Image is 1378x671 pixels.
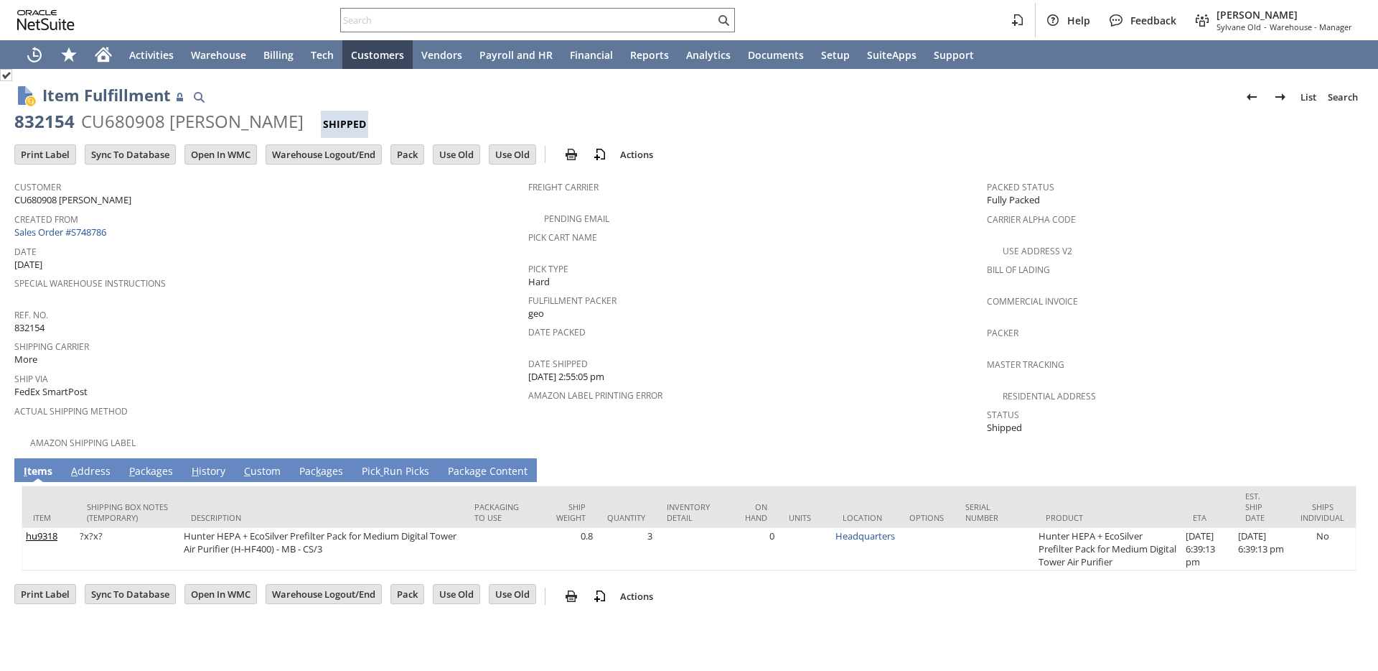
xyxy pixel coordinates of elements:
span: A [71,464,78,478]
a: Financial [561,40,622,69]
span: CU680908 [PERSON_NAME] [14,193,131,207]
a: SuiteApps [858,40,925,69]
a: Ship Via [14,373,48,385]
a: Shipping Carrier [14,341,89,353]
div: Description [191,512,452,523]
td: No [1289,528,1356,570]
a: History [188,464,229,480]
a: Date Shipped [528,358,588,370]
img: add-record.svg [591,146,609,163]
img: print.svg [563,588,580,605]
input: Use Old [489,585,535,603]
div: Packaging to Use [474,501,529,523]
span: [PERSON_NAME] [1217,8,1352,22]
span: Documents [748,48,804,62]
div: Item [33,512,65,523]
td: 3 [596,528,656,570]
svg: Shortcuts [60,46,78,63]
a: Documents [739,40,812,69]
a: Created From [14,213,78,226]
span: H [192,464,199,478]
span: Reports [630,48,669,62]
a: Package Content [444,464,531,480]
a: Packer [987,327,1018,339]
div: Ship Weight [550,501,586,523]
td: 0 [730,528,779,570]
td: [DATE] 6:39:13 pm [1234,528,1290,570]
a: Residential Address [1003,390,1096,402]
a: Home [86,40,121,69]
input: Warehouse Logout/End [266,145,381,164]
a: Warehouse [182,40,255,69]
img: Quick Find [190,88,207,106]
span: Help [1067,14,1090,27]
span: FedEx SmartPost [14,385,88,399]
a: Bill Of Lading [987,264,1050,276]
input: Pack [391,145,423,164]
svg: Home [95,46,112,63]
a: Customer [14,181,61,193]
a: PickRun Picks [358,464,433,480]
input: Use Old [433,145,479,164]
a: Packages [126,464,177,480]
a: Pick Type [528,263,568,275]
span: C [244,464,250,478]
a: Packed Status [987,181,1054,193]
a: Date Packed [528,326,586,338]
input: Pack [391,585,423,603]
a: Headquarters [835,529,895,542]
a: Vendors [413,40,471,69]
span: Support [934,48,974,62]
span: Tech [311,48,334,62]
td: Hunter HEPA + EcoSilver Prefilter Pack for Medium Digital Tower Air Purifier (H-HF400) - MB - CS/3 [180,528,463,570]
a: Search [1322,85,1364,108]
span: geo [528,307,544,320]
div: 832154 [14,110,75,133]
a: Tech [302,40,342,69]
a: Recent Records [17,40,52,69]
a: Customers [342,40,413,69]
a: Pick Cart Name [528,231,597,244]
a: Billing [255,40,302,69]
span: 832154 [14,321,44,335]
img: print.svg [563,146,580,163]
span: Vendors [421,48,462,62]
div: Ships Individual [1300,501,1345,523]
td: ?x?x? [76,528,180,570]
div: Shipping Box Notes (Temporary) [87,501,169,523]
a: Freight Carrier [528,181,599,193]
span: - [1264,22,1267,32]
td: 0.8 [539,528,596,570]
input: Open In WMC [185,145,256,164]
a: Unrolled view on [1338,461,1355,478]
input: Warehouse Logout/End [266,585,381,603]
h1: Item Fulfillment [42,83,171,107]
span: Sylvane Old [1217,22,1261,32]
a: hu9318 [26,529,57,542]
span: [DATE] [14,258,42,272]
a: Setup [812,40,858,69]
span: Fully Packed [987,193,1040,207]
a: Actual Shipping Method [14,405,128,417]
span: k [316,464,321,478]
span: [DATE] 2:55:05 pm [528,370,604,384]
a: Master Tracking [987,358,1064,371]
a: Commercial Invoice [987,295,1078,307]
a: Special Warehouse Instructions [14,277,166,290]
span: Financial [570,48,613,62]
span: I [24,464,27,478]
a: Amazon Shipping Label [30,437,136,449]
span: Payroll and HR [479,48,553,62]
div: Quantity [607,512,645,523]
a: Support [925,40,983,69]
span: Customers [351,48,404,62]
input: Print Label [15,585,75,603]
input: Search [341,11,715,29]
a: Ref. No. [14,309,48,321]
svg: Search [715,11,732,29]
a: Fulfillment Packer [528,295,617,307]
a: List [1295,85,1322,108]
span: Activities [129,48,174,62]
div: Est. Ship Date [1245,491,1279,523]
span: Analytics [686,48,731,62]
